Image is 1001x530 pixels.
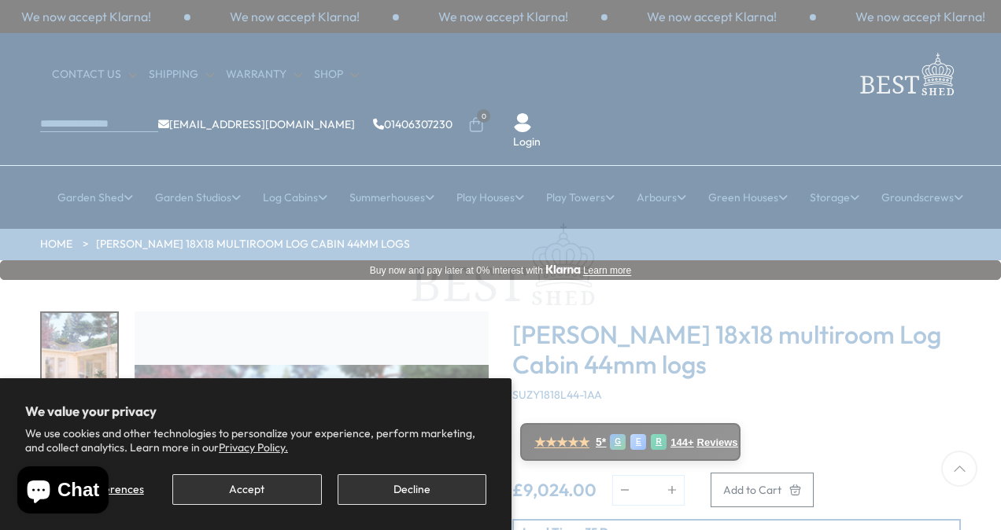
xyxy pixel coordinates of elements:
[25,403,486,419] h2: We value your privacy
[25,426,486,455] p: We use cookies and other technologies to personalize your experience, perform marketing, and coll...
[338,474,486,505] button: Decline
[13,466,113,517] inbox-online-store-chat: Shopify online store chat
[172,474,321,505] button: Accept
[219,440,288,455] a: Privacy Policy.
